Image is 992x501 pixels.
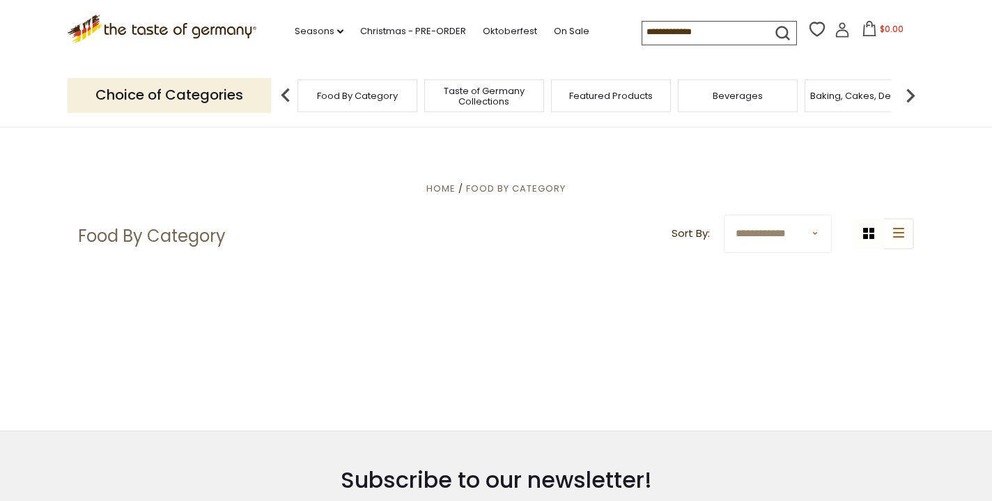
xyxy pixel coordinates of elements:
img: next arrow [897,82,924,109]
a: Seasons [295,24,343,39]
a: Christmas - PRE-ORDER [360,24,466,39]
label: Sort By: [672,225,710,242]
span: $0.00 [880,23,904,35]
a: Featured Products [569,91,653,101]
a: Beverages [713,91,763,101]
a: On Sale [554,24,589,39]
a: Baking, Cakes, Desserts [810,91,918,101]
a: Taste of Germany Collections [428,86,540,107]
a: Food By Category [317,91,398,101]
h3: Subscribe to our newsletter! [233,466,758,494]
p: Choice of Categories [68,78,271,112]
a: Home [426,182,456,195]
button: $0.00 [853,21,912,42]
a: Oktoberfest [483,24,537,39]
a: Food By Category [466,182,566,195]
img: previous arrow [272,82,300,109]
h1: Food By Category [78,226,226,247]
